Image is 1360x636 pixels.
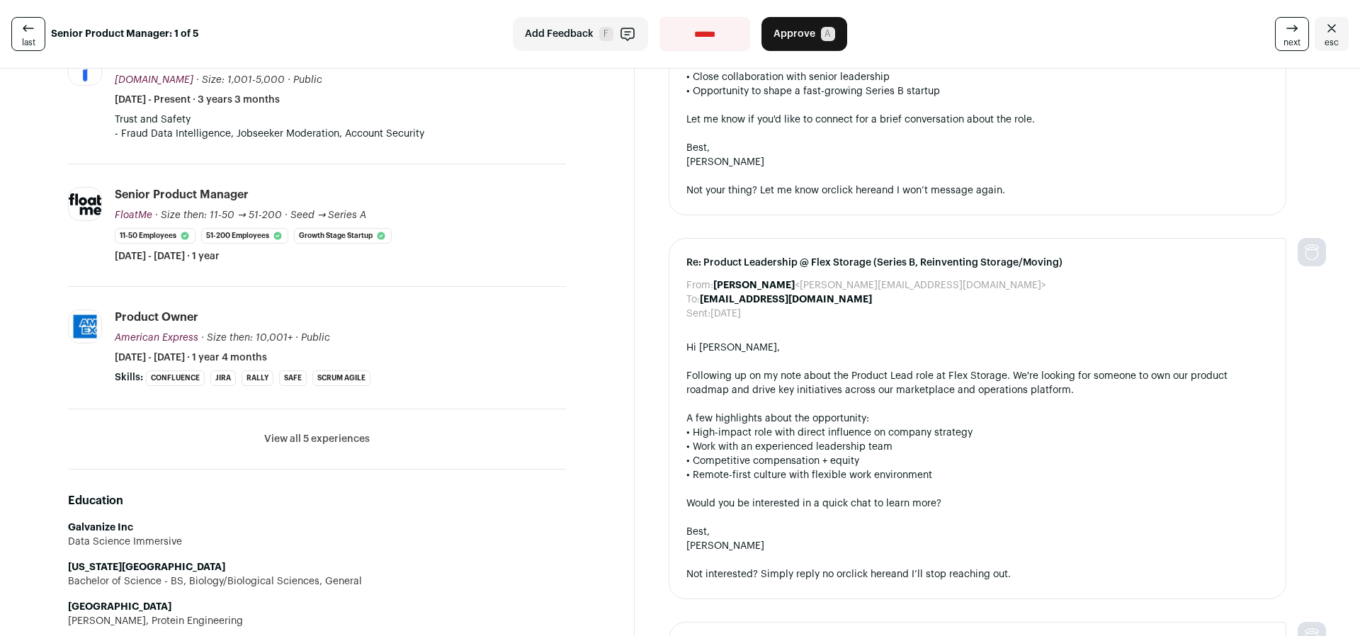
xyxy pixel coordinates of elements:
[115,310,198,325] div: Product Owner
[713,278,1046,293] dd: <[PERSON_NAME][EMAIL_ADDRESS][DOMAIN_NAME]>
[686,293,700,307] dt: To:
[11,17,45,51] a: last
[1325,37,1339,48] span: esc
[201,333,293,343] span: · Size then: 10,001+
[279,370,307,386] li: SAFe
[115,210,152,220] span: FloatMe
[68,602,171,612] strong: [GEOGRAPHIC_DATA]
[115,113,566,141] p: Trust and Safety - Fraud Data Intelligence, Jobseeker Moderation, Account Security
[68,574,566,589] div: Bachelor of Science - BS, Biology/Biological Sciences, General
[599,27,613,41] span: F
[115,370,143,385] span: Skills:
[713,280,795,290] b: [PERSON_NAME]
[68,523,133,533] strong: Galvanize Inc
[115,187,249,203] div: Senior Product Manager
[115,75,193,85] span: [DOMAIN_NAME]
[68,614,566,628] div: [PERSON_NAME], Protein Engineering
[1275,17,1309,51] a: next
[1283,37,1300,48] span: next
[69,52,101,85] img: 080d0b9062162cb6857317cdd39678c55101c47634348d838b00bf0ce4bee211.jpg
[69,310,101,343] img: 25ab4de90acc333dfdac1e717df3581b62fe0e05ce4389033d1cd9d8bdb6aefc.jpg
[773,27,815,41] span: Approve
[700,295,872,305] b: [EMAIL_ADDRESS][DOMAIN_NAME]
[51,27,199,41] strong: Senior Product Manager: 1 of 5
[686,278,713,293] dt: From:
[294,228,392,244] li: Growth Stage Startup
[146,370,205,386] li: Confluence
[1298,238,1326,266] img: nopic.png
[196,75,285,85] span: · Size: 1,001-5,000
[115,249,220,263] span: [DATE] - [DATE] · 1 year
[210,370,236,386] li: Jira
[710,307,741,321] dd: [DATE]
[525,27,594,41] span: Add Feedback
[831,186,876,195] a: click here
[301,333,330,343] span: Public
[242,370,273,386] li: Rally
[69,193,101,215] img: bc6cfa0bd8b26b8233c04a2b1bcd580f5ba347e1ea834f06470d586530965bb5.png
[68,492,566,509] h2: Education
[68,535,566,549] div: Data Science Immersive
[293,75,322,85] span: Public
[22,37,35,48] span: last
[295,331,298,345] span: ·
[1315,17,1349,51] a: Close
[155,210,282,220] span: · Size then: 11-50 → 51-200
[288,73,290,87] span: ·
[68,562,225,572] strong: [US_STATE][GEOGRAPHIC_DATA]
[201,228,288,244] li: 51-200 employees
[686,256,1269,270] span: Re: Product Leadership @ Flex Storage (Series B, Reinventing Storage/Moving)
[761,17,847,51] button: Approve A
[115,93,280,107] span: [DATE] - Present · 3 years 3 months
[285,208,288,222] span: ·
[115,228,195,244] li: 11-50 employees
[821,27,835,41] span: A
[686,307,710,321] dt: Sent:
[846,569,891,579] a: click here
[115,351,267,365] span: [DATE] - [DATE] · 1 year 4 months
[115,333,198,343] span: American Express
[686,341,1269,581] div: Hi [PERSON_NAME], Following up on my note about the Product Lead role at Flex Storage. We're look...
[513,17,648,51] button: Add Feedback F
[312,370,370,386] li: Scrum Agile
[264,432,370,446] button: View all 5 experiences
[290,210,367,220] span: Seed → Series A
